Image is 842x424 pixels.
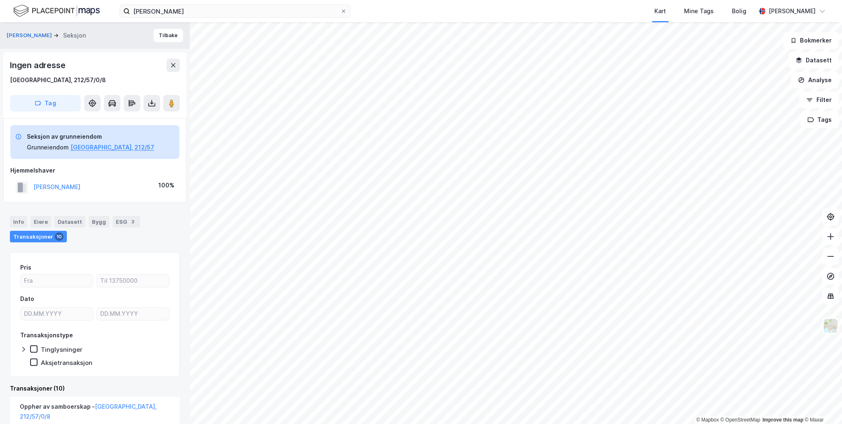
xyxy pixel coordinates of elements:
[10,216,27,227] div: Info
[21,308,93,320] input: DD.MM.YYYY
[732,6,746,16] div: Bolig
[791,72,839,88] button: Analyse
[801,384,842,424] div: Kontrollprogram for chat
[97,308,169,320] input: DD.MM.YYYY
[89,216,109,227] div: Bygg
[10,166,179,175] div: Hjemmelshaver
[153,29,183,42] button: Tilbake
[54,216,85,227] div: Datasett
[41,359,92,367] div: Aksjetransaksjon
[762,417,803,423] a: Improve this map
[654,6,666,16] div: Kart
[158,180,174,190] div: 100%
[10,95,81,111] button: Tag
[20,294,34,304] div: Dato
[769,6,816,16] div: [PERSON_NAME]
[800,111,839,128] button: Tags
[7,31,54,40] button: [PERSON_NAME]
[799,92,839,108] button: Filter
[41,346,82,353] div: Tinglysninger
[55,232,64,241] div: 10
[20,263,31,272] div: Pris
[801,384,842,424] iframe: Chat Widget
[10,231,67,242] div: Transaksjoner
[97,275,169,287] input: Til 13750000
[27,132,154,142] div: Seksjon av grunneiendom
[130,5,340,17] input: Søk på adresse, matrikkel, gårdeiere, leietakere eller personer
[31,216,51,227] div: Eiere
[684,6,714,16] div: Mine Tags
[10,59,67,72] div: Ingen adresse
[720,417,760,423] a: OpenStreetMap
[27,142,69,152] div: Grunneiendom
[788,52,839,69] button: Datasett
[823,318,838,334] img: Z
[71,142,154,152] button: [GEOGRAPHIC_DATA], 212/57
[696,417,719,423] a: Mapbox
[10,75,106,85] div: [GEOGRAPHIC_DATA], 212/57/0/8
[10,384,180,393] div: Transaksjoner (10)
[113,216,140,227] div: ESG
[21,275,93,287] input: Fra
[783,32,839,49] button: Bokmerker
[63,31,86,40] div: Seksjon
[129,218,137,226] div: 3
[13,4,100,18] img: logo.f888ab2527a4732fd821a326f86c7f29.svg
[20,330,73,340] div: Transaksjonstype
